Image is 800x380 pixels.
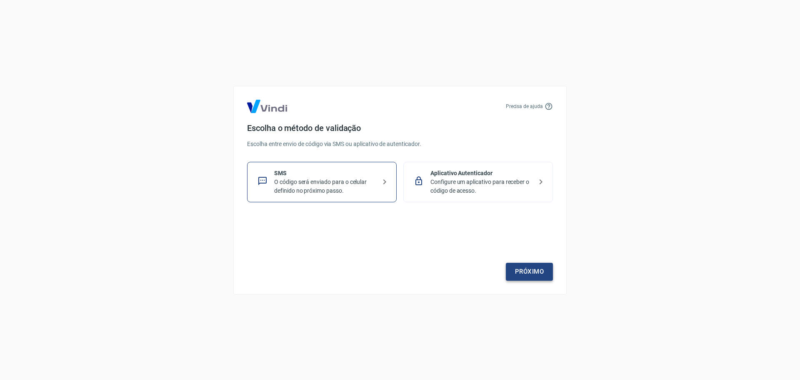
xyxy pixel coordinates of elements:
[403,162,553,202] div: Aplicativo AutenticadorConfigure um aplicativo para receber o código de acesso.
[247,162,397,202] div: SMSO código será enviado para o celular definido no próximo passo.
[247,100,287,113] img: Logo Vind
[506,263,553,280] a: Próximo
[430,169,532,178] p: Aplicativo Autenticador
[274,178,376,195] p: O código será enviado para o celular definido no próximo passo.
[247,123,553,133] h4: Escolha o método de validação
[430,178,532,195] p: Configure um aplicativo para receber o código de acesso.
[247,140,553,148] p: Escolha entre envio de código via SMS ou aplicativo de autenticador.
[506,103,543,110] p: Precisa de ajuda
[274,169,376,178] p: SMS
